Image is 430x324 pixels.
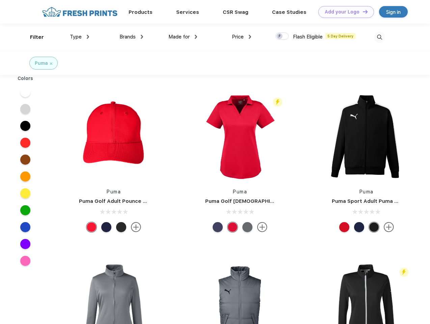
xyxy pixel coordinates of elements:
div: High Risk Red [339,222,349,232]
a: Puma Golf Adult Pounce Adjustable Cap [79,198,182,204]
img: filter_cancel.svg [50,62,52,65]
img: dropdown.png [195,35,197,39]
a: Puma [107,189,121,194]
img: fo%20logo%202.webp [40,6,119,18]
div: High Risk Red [86,222,97,232]
div: Puma [35,60,48,67]
img: dropdown.png [141,35,143,39]
div: Puma Black [369,222,379,232]
img: desktop_search.svg [374,32,385,43]
span: Price [232,34,244,40]
img: dropdown.png [249,35,251,39]
img: func=resize&h=266 [322,92,411,182]
img: func=resize&h=266 [69,92,159,182]
div: Peacoat [354,222,364,232]
img: flash_active_toggle.svg [273,98,282,107]
span: Brands [119,34,136,40]
a: Sign in [379,6,408,18]
span: Made for [168,34,190,40]
img: more.svg [384,222,394,232]
img: more.svg [257,222,267,232]
div: Sign in [386,8,401,16]
a: Puma [359,189,374,194]
span: 5 Day Delivery [325,33,355,39]
a: Services [176,9,199,15]
div: High Risk Red [227,222,238,232]
div: Colors [12,75,38,82]
img: func=resize&h=266 [195,92,285,182]
div: Peacoat [101,222,111,232]
span: Type [70,34,82,40]
a: CSR Swag [223,9,248,15]
a: Puma Golf [DEMOGRAPHIC_DATA]' Icon Golf Polo [205,198,330,204]
img: flash_active_toggle.svg [399,268,408,277]
span: Flash Eligible [293,34,323,40]
a: Puma [233,189,247,194]
div: Quiet Shade [242,222,252,232]
a: Products [129,9,153,15]
div: Add your Logo [325,9,359,15]
div: Peacoat [213,222,223,232]
img: more.svg [131,222,141,232]
div: Puma Black [116,222,126,232]
img: DT [363,10,368,13]
div: Filter [30,33,44,41]
img: dropdown.png [87,35,89,39]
